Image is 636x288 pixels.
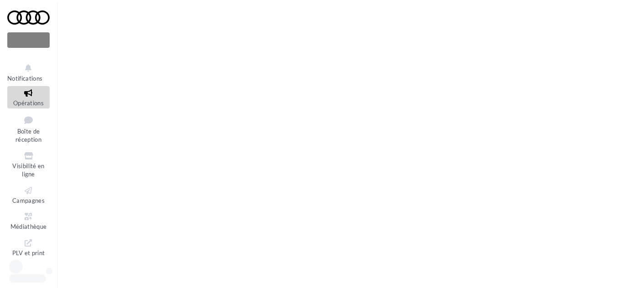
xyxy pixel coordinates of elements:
span: Visibilité en ligne [12,162,44,178]
span: PLV et print personnalisable [11,247,46,273]
span: Boîte de réception [15,128,41,144]
a: PLV et print personnalisable [7,236,50,276]
div: Nouvelle campagne [7,32,50,48]
a: Visibilité en ligne [7,149,50,180]
span: Campagnes [12,197,45,204]
span: Notifications [7,75,42,82]
a: Campagnes [7,184,50,206]
a: Médiathèque [7,210,50,232]
a: Opérations [7,86,50,108]
span: Médiathèque [10,223,47,230]
span: Opérations [13,99,44,107]
a: Boîte de réception [7,112,50,145]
